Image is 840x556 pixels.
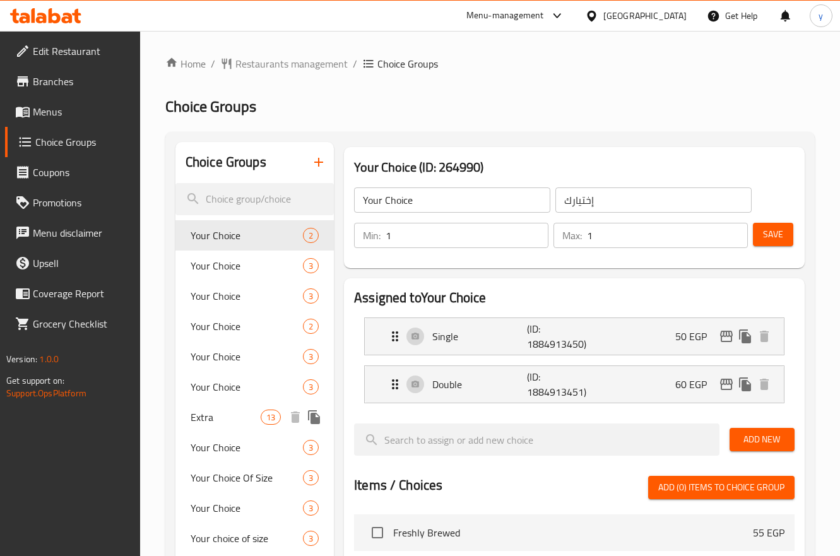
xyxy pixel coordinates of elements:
[33,316,130,331] span: Grocery Checklist
[175,281,334,311] div: Your Choice3
[5,248,140,278] a: Upsell
[304,260,318,272] span: 3
[235,56,348,71] span: Restaurants management
[261,411,280,423] span: 13
[658,480,784,495] span: Add (0) items to choice group
[175,341,334,372] div: Your Choice3
[5,36,140,66] a: Edit Restaurant
[261,410,281,425] div: Choices
[305,408,324,427] button: duplicate
[365,366,784,403] div: Expand
[191,470,303,485] span: Your Choice Of Size
[364,519,391,546] span: Select choice
[753,525,784,540] p: 55 EGP
[303,440,319,455] div: Choices
[186,153,266,172] h2: Choice Groups
[755,375,774,394] button: delete
[354,423,719,456] input: search
[211,56,215,71] li: /
[303,470,319,485] div: Choices
[33,165,130,180] span: Coupons
[527,369,590,399] p: (ID: 1884913451)
[191,319,303,334] span: Your Choice
[5,187,140,218] a: Promotions
[363,228,381,243] p: Min:
[755,327,774,346] button: delete
[175,523,334,553] div: Your choice of size3
[675,377,717,392] p: 60 EGP
[286,408,305,427] button: delete
[175,432,334,463] div: Your Choice3
[191,531,303,546] span: Your choice of size
[648,476,795,499] button: Add (0) items to choice group
[304,502,318,514] span: 3
[353,56,357,71] li: /
[303,531,319,546] div: Choices
[675,329,717,344] p: 50 EGP
[303,258,319,273] div: Choices
[175,183,334,215] input: search
[432,329,527,344] p: Single
[33,104,130,119] span: Menus
[717,375,736,394] button: edit
[5,157,140,187] a: Coupons
[354,476,442,495] h2: Items / Choices
[6,351,37,367] span: Version:
[763,227,783,242] span: Save
[33,44,130,59] span: Edit Restaurant
[6,385,86,401] a: Support.OpsPlatform
[304,533,318,545] span: 3
[304,472,318,484] span: 3
[175,402,334,432] div: Extra13deleteduplicate
[165,56,206,71] a: Home
[819,9,823,23] span: y
[304,230,318,242] span: 2
[354,360,795,408] li: Expand
[377,56,438,71] span: Choice Groups
[191,349,303,364] span: Your Choice
[354,312,795,360] li: Expand
[5,218,140,248] a: Menu disclaimer
[5,97,140,127] a: Menus
[191,440,303,455] span: Your Choice
[365,318,784,355] div: Expand
[191,288,303,304] span: Your Choice
[303,228,319,243] div: Choices
[740,432,784,447] span: Add New
[175,251,334,281] div: Your Choice3
[175,493,334,523] div: Your Choice3
[5,278,140,309] a: Coverage Report
[5,66,140,97] a: Branches
[736,375,755,394] button: duplicate
[303,500,319,516] div: Choices
[354,288,795,307] h2: Assigned to Your Choice
[304,351,318,363] span: 3
[175,311,334,341] div: Your Choice2
[191,258,303,273] span: Your Choice
[5,309,140,339] a: Grocery Checklist
[303,379,319,394] div: Choices
[191,228,303,243] span: Your Choice
[354,157,795,177] h3: Your Choice (ID: 264990)
[175,372,334,402] div: Your Choice3
[527,321,590,352] p: (ID: 1884913450)
[304,290,318,302] span: 3
[33,195,130,210] span: Promotions
[175,463,334,493] div: Your Choice Of Size3
[432,377,527,392] p: Double
[191,379,303,394] span: Your Choice
[304,381,318,393] span: 3
[33,286,130,301] span: Coverage Report
[165,56,815,71] nav: breadcrumb
[39,351,59,367] span: 1.0.0
[33,225,130,240] span: Menu disclaimer
[191,500,303,516] span: Your Choice
[175,220,334,251] div: Your Choice2
[736,327,755,346] button: duplicate
[35,134,130,150] span: Choice Groups
[393,525,753,540] span: Freshly Brewed
[191,410,261,425] span: Extra
[304,442,318,454] span: 3
[303,319,319,334] div: Choices
[753,223,793,246] button: Save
